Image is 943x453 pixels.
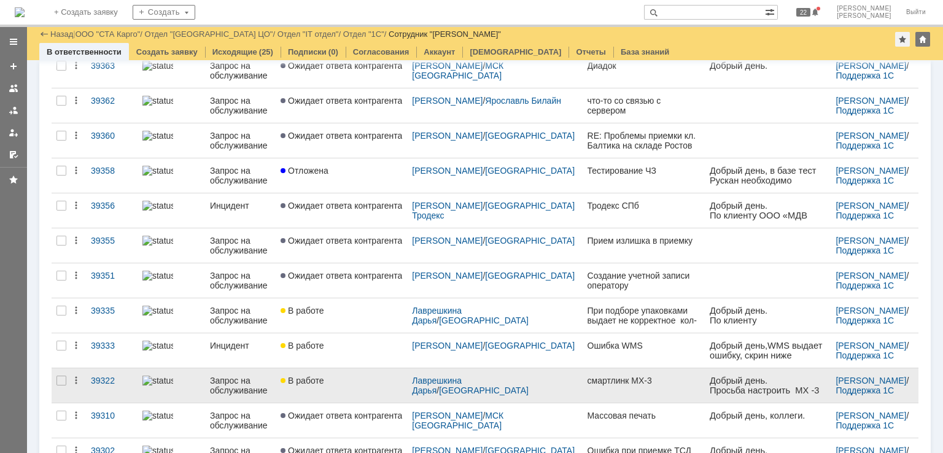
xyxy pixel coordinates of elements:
a: МСК [GEOGRAPHIC_DATA] [412,411,506,430]
span: ОП г. [GEOGRAPHIC_DATA] [7,150,126,160]
div: Создать [133,5,195,20]
span: Тип доставки: [5,204,56,213]
span: [DATE] 19:08:07 [5,281,53,288]
a: statusbar-100 (1).png [138,123,205,158]
a: [GEOGRAPHIC_DATA] [485,236,575,246]
div: При подборе упаковками выдает не корректное кол-во для подбора Смартлинк новая сборка [588,306,700,325]
div: Действия [71,271,81,281]
a: Запрос на обслуживание [205,368,276,403]
a: Заявки в моей ответственности [4,101,23,120]
span: . [27,201,74,211]
a: Лаврешкина Дарья [412,376,464,395]
a: [PERSON_NAME] [412,61,483,71]
span: Ожидает ответа контрагента [281,96,402,106]
div: (25) [259,47,273,56]
span: В работе [281,306,324,316]
div: Действия [71,61,81,71]
div: 39351 [91,271,133,281]
a: statusbar-15 (1).png [138,403,205,438]
span: . [64,201,66,211]
a: Ожидает ответа контрагента [276,123,407,158]
img: statusbar-100 (1).png [142,61,173,71]
div: Тестирование ЧЗ [588,166,700,176]
a: Поддержка 1С [836,350,894,360]
div: Действия [71,131,81,141]
span: stacargo [29,201,64,211]
img: statusbar-100 (1).png [142,131,173,141]
span: Оф. тел.: + [7,346,62,355]
a: Массовая печать [583,403,705,438]
a: Перейти на домашнюю страницу [15,7,25,17]
a: stacargo.ru [29,201,74,211]
div: 39363 [91,61,133,71]
span: ЭКО Комбикорм для кроликов,универсальный гранулированный меш 25 [42,319,160,351]
a: Запрос на обслуживание [205,298,276,333]
div: Ошибка WMS [588,341,700,350]
img: statusbar-100 (1).png [142,271,173,281]
img: statusbar-0 (1).png [142,376,173,385]
a: Ожидает ответа контрагента [276,53,407,88]
span: stacargo [7,192,85,201]
div: / [836,131,914,150]
span: . [31,250,33,261]
span: [DATE] 19:08:07 [5,268,53,275]
span: В работе [281,376,324,385]
a: [PERSON_NAME] [412,201,483,211]
a: Создать заявку [4,56,23,76]
a: Поддержка 1С [836,385,894,395]
a: [PERSON_NAME] [412,131,483,141]
div: 39322 [91,376,133,385]
a: Создать заявку [136,47,198,56]
div: / [836,96,914,115]
a: Прием излишка в приемку [583,228,705,263]
div: 39310 [91,411,133,420]
span: stacargo [7,376,85,386]
div: Диадок [588,61,700,71]
img: statusbar-100 (1).png [142,96,173,106]
a: bubkin.k@ [7,376,50,386]
span: E [52,59,58,69]
div: Создание учетной записи оператору [588,271,700,290]
div: Действия [71,236,81,246]
span: В работе [281,341,324,350]
span: [PERSON_NAME] [837,5,891,12]
div: Запрос на обслуживание [210,166,271,185]
a: Запрос на обслуживание [205,158,276,193]
div: Запрос на обслуживание [210,131,271,150]
span: Комбикорм К-65, гранулированный меш 25 [42,267,160,288]
a: Ожидает ответа контрагента [276,228,407,263]
div: Добавить в избранное [895,32,910,47]
a: В работе [276,333,407,368]
a: [GEOGRAPHIC_DATA] [485,131,575,141]
span: ЭКО Комбикорм для свиней,откорм гранулированный меш 25 [42,376,160,408]
a: [PERSON_NAME] [836,271,906,281]
a: [GEOGRAPHIC_DATA] [439,316,529,325]
a: Ожидает ответа контрагента [276,403,407,438]
span: Руководитель склада [7,314,100,324]
span: Ожидает ответа контрагента [281,271,402,281]
div: / [145,29,277,39]
a: [PERSON_NAME] [836,166,906,176]
div: / [412,166,577,176]
a: [PERSON_NAME] [412,166,483,176]
span: С уважением, [7,108,65,118]
a: смартлинк МХ-3 [583,368,705,403]
a: stacargo.ru [29,386,74,396]
a: statusbar-0 (1).png [138,368,205,403]
span: Подрядчик: [5,180,57,190]
a: Поддержка 1С [836,71,894,80]
a: Тродекс СПб [583,193,705,228]
span: stacargo [29,386,64,396]
a: statusbar-60 (1).png [138,298,205,333]
div: что-то со связью с сервером [588,96,700,115]
span: Ожидает ответа контрагента [281,411,402,420]
a: RE: Проблемы приемки кл. Балтика на складе Ростов КМСЦ [583,123,705,158]
a: Запрос на обслуживание [205,263,276,298]
a: Диадок [583,53,705,88]
a: База знаний [621,47,669,56]
span: LaserJet [15,59,49,69]
div: Прием излишка в приемку [588,236,700,246]
div: | [73,29,75,38]
img: statusbar-100 (1).png [142,166,173,176]
a: Мои согласования [4,145,23,165]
